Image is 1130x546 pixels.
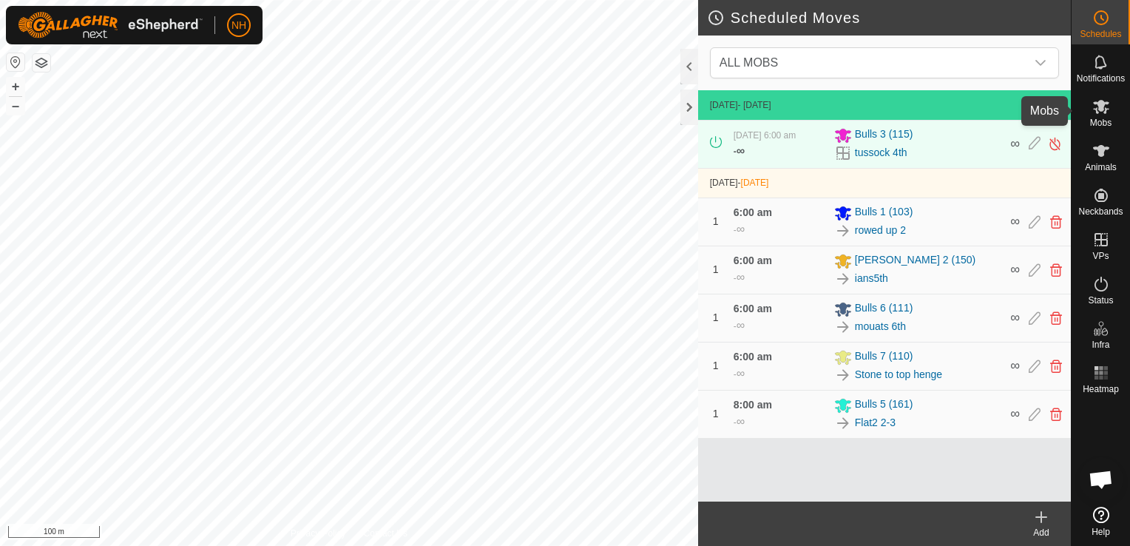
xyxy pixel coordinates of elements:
[713,408,719,419] span: 1
[713,311,719,323] span: 1
[18,12,203,38] img: Gallagher Logo
[734,303,772,314] span: 6:00 am
[1010,136,1020,151] span: ∞
[7,78,24,95] button: +
[1079,457,1123,502] a: Open chat
[834,222,852,240] img: To
[710,178,738,188] span: [DATE]
[1012,526,1071,539] div: Add
[855,252,975,270] span: [PERSON_NAME] 2 (150)
[734,255,772,266] span: 6:00 am
[737,271,745,283] span: ∞
[855,145,907,161] a: tussock 4th
[1092,340,1109,349] span: Infra
[1080,30,1121,38] span: Schedules
[734,413,745,431] div: -
[1010,310,1020,325] span: ∞
[291,527,346,540] a: Privacy Policy
[1072,501,1130,542] a: Help
[737,367,745,380] span: ∞
[855,271,888,286] a: ians5th
[855,223,906,238] a: rowed up 2
[1085,163,1117,172] span: Animals
[855,415,896,431] a: Flat2 2-3
[737,144,745,157] span: ∞
[710,100,738,110] span: [DATE]
[855,300,913,318] span: Bulls 6 (111)
[737,223,745,235] span: ∞
[741,178,769,188] span: [DATE]
[1077,74,1125,83] span: Notifications
[1048,136,1062,152] img: Turn off schedule move
[855,319,906,334] a: mouats 6th
[231,18,246,33] span: NH
[707,9,1071,27] h2: Scheduled Moves
[364,527,407,540] a: Contact Us
[714,48,1026,78] span: ALL MOBS
[734,142,745,160] div: -
[1090,118,1112,127] span: Mobs
[855,204,913,222] span: Bulls 1 (103)
[734,399,772,411] span: 8:00 am
[720,56,778,69] span: ALL MOBS
[1010,262,1020,277] span: ∞
[1078,207,1123,216] span: Neckbands
[855,127,913,144] span: Bulls 3 (115)
[834,318,852,336] img: To
[1010,214,1020,229] span: ∞
[738,178,769,188] span: -
[737,319,745,331] span: ∞
[713,215,719,227] span: 1
[734,351,772,363] span: 6:00 am
[1010,406,1020,421] span: ∞
[855,348,913,366] span: Bulls 7 (110)
[1010,358,1020,373] span: ∞
[734,317,745,334] div: -
[855,397,913,414] span: Bulls 5 (161)
[1092,252,1109,260] span: VPs
[734,220,745,238] div: -
[1088,296,1113,305] span: Status
[834,366,852,384] img: To
[737,415,745,428] span: ∞
[713,263,719,275] span: 1
[734,365,745,382] div: -
[1083,385,1119,394] span: Heatmap
[713,360,719,371] span: 1
[734,206,772,218] span: 6:00 am
[734,269,745,286] div: -
[834,270,852,288] img: To
[7,53,24,71] button: Reset Map
[734,130,796,141] span: [DATE] 6:00 am
[1026,48,1055,78] div: dropdown trigger
[33,54,50,72] button: Map Layers
[738,100,771,110] span: - [DATE]
[834,414,852,432] img: To
[7,97,24,115] button: –
[855,367,942,382] a: Stone to top henge
[1092,528,1110,536] span: Help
